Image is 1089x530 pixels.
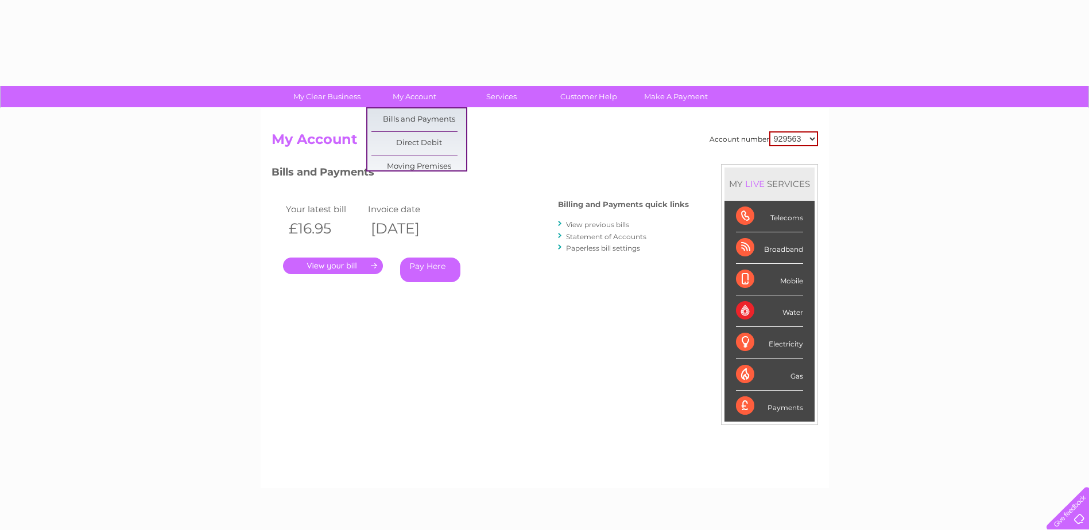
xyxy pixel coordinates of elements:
div: Gas [736,359,803,391]
a: Moving Premises [371,155,466,178]
td: Your latest bill [283,201,366,217]
div: Mobile [736,264,803,295]
a: Services [454,86,549,107]
a: View previous bills [566,220,629,229]
h4: Billing and Payments quick links [558,200,689,209]
a: Statement of Accounts [566,232,646,241]
div: Telecoms [736,201,803,232]
div: LIVE [743,178,767,189]
div: Payments [736,391,803,422]
a: Make A Payment [629,86,723,107]
div: Broadband [736,232,803,264]
div: Water [736,295,803,327]
a: Direct Debit [371,132,466,155]
h3: Bills and Payments [272,164,689,184]
div: MY SERVICES [724,167,815,200]
a: . [283,258,383,274]
a: Pay Here [400,258,460,282]
a: Customer Help [541,86,636,107]
div: Electricity [736,327,803,358]
th: [DATE] [365,217,448,240]
td: Invoice date [365,201,448,217]
a: My Clear Business [280,86,374,107]
a: Bills and Payments [371,108,466,131]
div: Account number [710,131,818,146]
th: £16.95 [283,217,366,240]
a: My Account [367,86,462,107]
a: Paperless bill settings [566,244,640,252]
h2: My Account [272,131,818,153]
